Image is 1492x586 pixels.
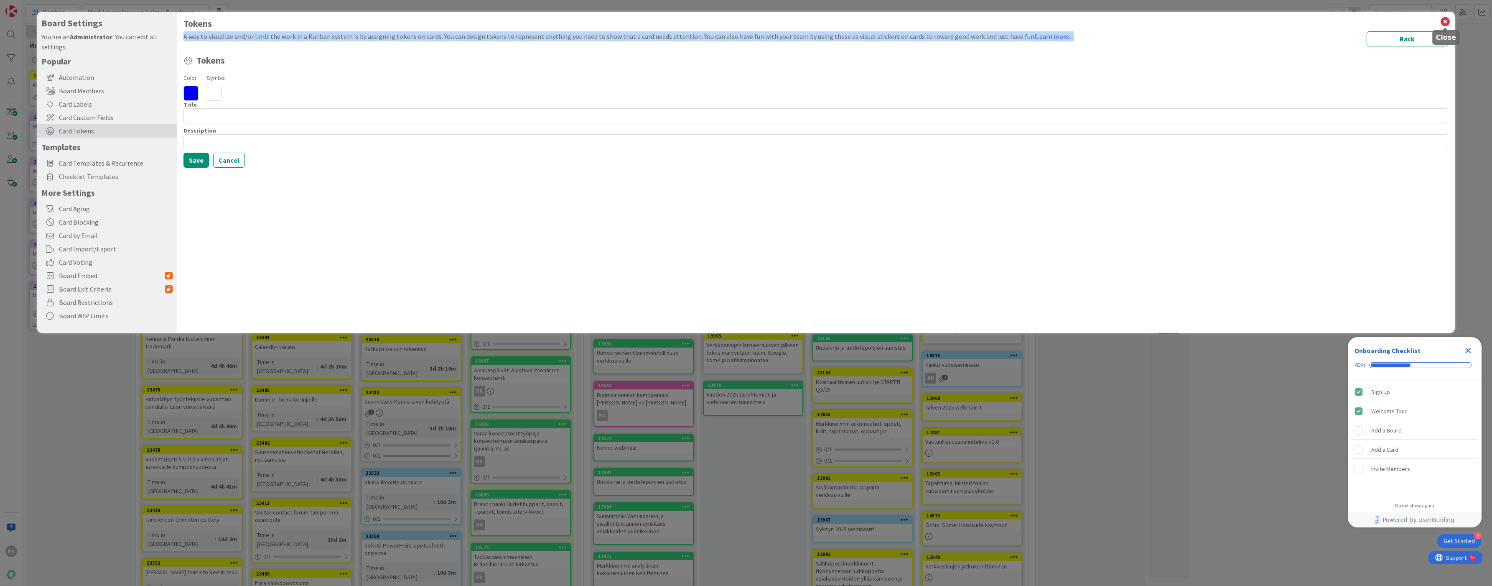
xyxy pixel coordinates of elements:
[183,31,1073,46] div: A way to visualize and/or limit the work in a Kanban system is by assigning tokens on cards. You ...
[59,297,173,307] span: Board Restrictions
[59,126,173,136] span: Card Tokens
[41,187,173,198] h5: More Settings
[59,158,173,168] span: Card Templates & Recurrence
[183,153,209,168] button: Save
[41,32,173,52] div: You are an . You can edit all settings.
[70,33,112,41] b: Administrator
[1355,361,1366,369] div: 40%
[1348,512,1482,527] div: Footer
[1371,406,1407,416] div: Welcome Tour
[1355,361,1475,369] div: Checklist progress: 40%
[213,153,245,168] button: Cancel
[1348,337,1482,527] div: Checklist Container
[59,257,173,267] span: Card Voting
[1371,387,1390,397] div: Sign Up
[183,74,197,82] label: Color
[1351,421,1478,440] div: Add a Board is incomplete.
[41,56,173,67] h5: Popular
[1351,460,1478,478] div: Invite Members is incomplete.
[37,84,177,97] div: Board Members
[1355,345,1421,356] div: Onboarding Checklist
[1474,532,1482,540] div: 3
[42,3,46,10] div: 9+
[37,242,177,256] div: Card Import/Export
[183,127,216,134] label: Description
[1371,445,1398,455] div: Add a Card
[1367,31,1448,46] button: Back
[1461,344,1475,357] div: Close Checklist
[183,18,1448,29] h1: Tokens
[1351,383,1478,401] div: Sign Up is complete.
[37,309,177,322] div: Board WIP Limits
[59,230,173,241] span: Card by Email
[37,215,177,229] div: Card Blocking
[1036,32,1073,41] a: Learn more...
[1371,464,1410,474] div: Invite Members
[41,142,173,152] h5: Templates
[196,53,1448,67] span: Tokens
[183,101,197,108] label: Title
[1383,515,1454,525] span: Powered by UserGuiding
[1352,512,1477,527] a: Powered by UserGuiding
[1348,379,1482,497] div: Checklist items
[59,271,165,281] span: Board Embed
[1437,534,1482,548] div: Open Get Started checklist, remaining modules: 3
[1444,537,1475,545] div: Get Started
[59,171,173,182] span: Checklist Templates
[207,74,226,82] label: Symbol
[18,1,38,11] span: Support
[37,71,177,84] div: Automation
[1371,425,1402,435] div: Add a Board
[37,97,177,111] div: Card Labels
[1351,402,1478,420] div: Welcome Tour is complete.
[59,113,173,123] span: Card Custom Fields
[37,202,177,215] div: Card Aging
[1436,33,1456,41] h5: Close
[1351,440,1478,459] div: Add a Card is incomplete.
[59,284,165,294] span: Board Exit Criteria
[1395,502,1434,509] div: Do not show again
[41,18,173,28] h4: Board Settings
